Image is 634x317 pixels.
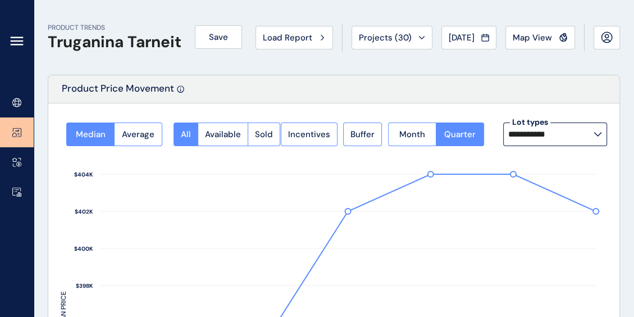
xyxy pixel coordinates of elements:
button: All [174,123,198,146]
span: Map View [513,32,552,43]
button: Map View [505,26,575,49]
span: Median [76,129,106,140]
button: Projects (30) [352,26,432,49]
span: [DATE] [449,32,475,43]
label: Lot types [510,117,550,128]
h1: Truganina Tarneit [48,33,181,52]
button: Available [198,123,248,146]
button: Median [66,123,114,146]
button: Incentives [281,123,337,146]
span: Projects ( 30 ) [359,32,412,43]
span: Available [205,129,241,140]
button: Save [195,25,242,49]
text: $398K [76,282,93,289]
button: Buffer [343,123,382,146]
button: Quarter [436,123,484,146]
text: $402K [75,208,93,215]
span: Save [209,31,228,43]
button: [DATE] [441,26,496,49]
span: Buffer [350,129,375,140]
span: Incentives [288,129,330,140]
span: Month [399,129,425,140]
span: Load Report [263,32,312,43]
span: All [181,129,191,140]
p: PRODUCT TRENDS [48,23,181,33]
button: Load Report [256,26,333,49]
text: $404K [74,171,93,178]
span: Average [122,129,154,140]
button: Month [388,123,436,146]
text: $400K [74,245,93,252]
span: Sold [255,129,273,140]
p: Product Price Movement [62,82,174,103]
button: Sold [248,123,280,146]
button: Average [114,123,162,146]
span: Quarter [444,129,476,140]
